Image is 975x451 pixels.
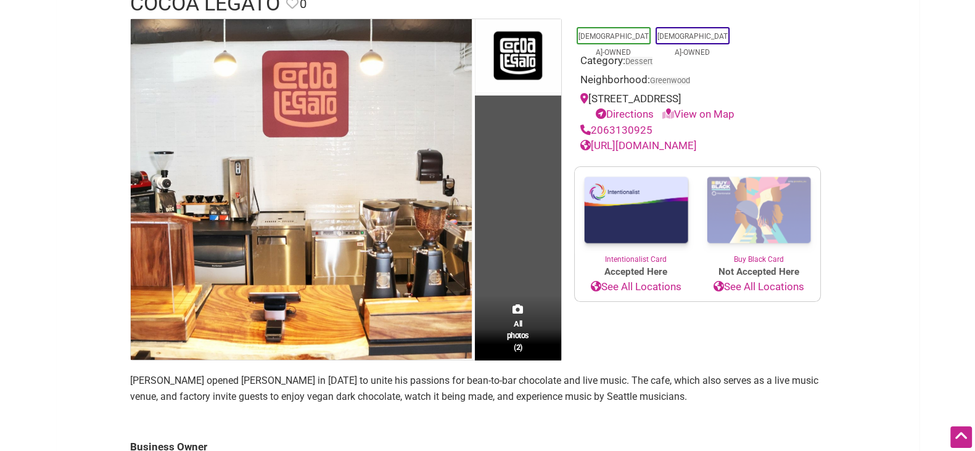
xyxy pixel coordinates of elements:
[580,124,652,136] a: 2063130925
[575,265,697,279] span: Accepted Here
[575,167,697,254] img: Intentionalist Card
[580,91,815,123] div: [STREET_ADDRESS]
[697,167,820,266] a: Buy Black Card
[575,167,697,265] a: Intentionalist Card
[596,108,654,120] a: Directions
[625,57,652,66] a: Dessert
[575,279,697,295] a: See All Locations
[580,53,815,72] div: Category:
[697,279,820,295] a: See All Locations
[578,32,649,57] a: [DEMOGRAPHIC_DATA]-Owned
[130,373,845,404] p: [PERSON_NAME] opened [PERSON_NAME] in [DATE] to unite his passions for bean-to-bar chocolate and ...
[657,32,728,57] a: [DEMOGRAPHIC_DATA]-Owned
[697,167,820,254] img: Buy Black Card
[580,72,815,91] div: Neighborhood:
[580,139,697,152] a: [URL][DOMAIN_NAME]
[131,19,472,360] img: Cocoa Legato
[650,77,690,85] span: Greenwood
[662,108,734,120] a: View on Map
[950,426,972,448] div: Scroll Back to Top
[697,265,820,279] span: Not Accepted Here
[507,318,529,353] span: All photos (2)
